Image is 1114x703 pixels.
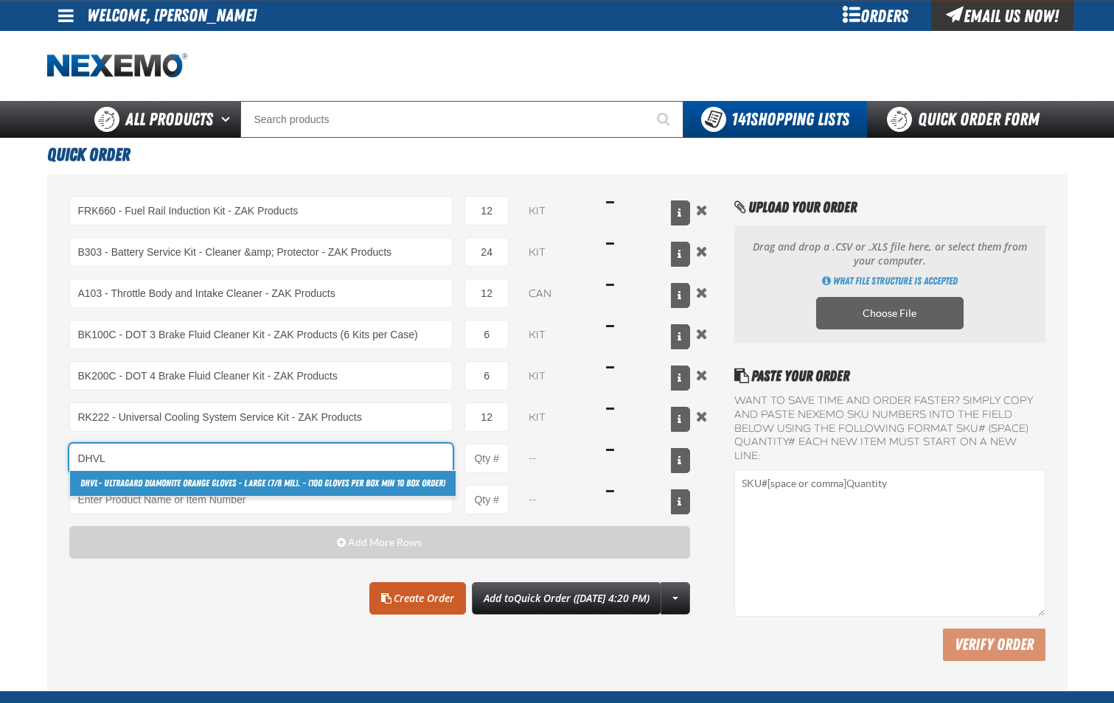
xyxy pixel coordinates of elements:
[693,284,711,301] button: Remove the current row
[80,478,98,489] strong: DHVL
[125,106,213,133] span: All Products
[369,582,466,615] a: Create Order
[69,320,453,349] input: Product
[671,448,690,473] button: View All Prices
[671,407,690,432] button: View All Prices
[693,367,711,383] button: Remove the current row
[671,489,690,514] button: View All Prices
[472,582,661,615] button: Add toQuick Order ([DATE] 4:20 PM)
[671,366,690,391] button: View All Prices
[734,394,1045,464] label: Want to save time and order faster? Simply copy and paste NEXEMO SKU numbers into the field below...
[521,402,594,432] select: Unit
[47,53,187,79] img: Nexemo logo
[69,485,453,514] : Product
[734,196,1045,218] h2: Upload Your Order
[867,101,1067,138] a: Quick Order Form
[647,101,683,138] button: Start Searching
[69,444,453,473] input: Product
[216,101,240,138] button: Open All Products pages
[464,361,509,391] input: Product Quantity
[521,279,594,308] select: Unit
[348,536,422,548] span: Add More Rows
[47,53,187,79] a: Home
[521,320,594,349] select: Unit
[240,101,683,138] input: Search
[69,279,453,308] input: Product
[464,485,509,514] input: Product Quantity
[693,326,711,342] button: Remove the current row
[521,361,594,391] select: Unit
[749,240,1030,268] p: Drag and drop a .CSV or .XLS file here, or select them from your computer.
[69,196,453,225] input: Product
[731,109,849,130] span: Shopping Lists
[661,582,690,615] a: More Actions
[521,237,594,267] select: Unit
[464,237,509,267] input: Product Quantity
[484,591,650,605] span: Add to
[464,444,509,473] input: Product Quantity
[734,365,1045,387] h2: Paste Your Order
[693,202,711,218] button: Remove the current row
[69,361,453,391] input: Product
[671,200,690,225] button: View All Prices
[683,101,867,138] button: You have 141 Shopping Lists. Open to view details
[731,109,751,130] strong: 141
[693,243,711,259] button: Remove the current row
[464,196,509,225] input: Product Quantity
[70,471,456,496] a: DHVL- Ultragard Diamonite Orange Gloves - Large (7/8 mil). - (100 gloves per box MIN 10 box order)
[69,237,453,267] input: Product
[822,274,958,288] a: Get Directions of how to import multiple products using an CSV, XLSX or ODS file. Opens a popup
[514,591,650,605] span: Quick Order ([DATE] 4:20 PM)
[69,402,453,432] input: Product
[693,408,711,424] button: Remove the current row
[671,283,690,308] button: View All Prices
[671,324,690,349] button: View All Prices
[816,297,964,329] label: Choose CSV, XLSX or ODS file to import multiple products. Opens a popup
[671,242,690,267] button: View All Prices
[69,526,691,559] button: Add More Rows
[47,144,130,165] span: Quick Order
[464,320,509,349] input: Product Quantity
[464,402,509,432] input: Product Quantity
[464,279,509,308] input: Product Quantity
[521,196,594,225] select: Unit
